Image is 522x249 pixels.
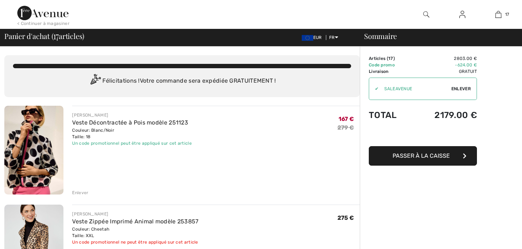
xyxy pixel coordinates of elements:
[337,124,354,131] s: 279 €
[302,35,325,40] span: EUR
[369,55,412,62] td: Articles ( )
[72,189,88,196] div: Enlever
[72,218,198,225] a: Veste Zippée Imprimé Animal modèle 253857
[302,35,313,41] img: Euro
[72,140,192,147] div: Un code promotionnel peut être appliqué sur cet article
[339,115,354,122] span: 167 €
[53,31,59,40] span: 17
[4,106,63,195] img: Veste Décontractée à Pois modèle 251123
[423,10,429,19] img: recherche
[337,214,354,221] span: 275 €
[72,119,188,126] a: Veste Décontractée à Pois modèle 251123
[72,226,198,239] div: Couleur: Cheetah Taille: XXL
[72,211,198,217] div: [PERSON_NAME]
[388,56,393,61] span: 17
[329,35,338,40] span: FR
[88,74,102,88] img: Congratulation2.svg
[13,74,351,88] div: Félicitations ! Votre commande sera expédiée GRATUITEMENT !
[481,10,516,19] a: 17
[369,127,477,144] iframe: PayPal
[4,32,84,40] span: Panier d'achat ( articles)
[369,62,412,68] td: Code promo
[495,10,501,19] img: Mon panier
[369,86,379,92] div: ✔
[454,10,471,19] a: Se connecter
[17,6,68,20] img: 1ère Avenue
[459,10,465,19] img: Mes infos
[369,146,477,166] button: Passer à la caisse
[72,112,192,118] div: [PERSON_NAME]
[379,78,451,100] input: Code promo
[72,239,198,245] div: Un code promotionnel ne peut être appliqué sur cet article
[451,86,471,92] span: Enlever
[505,11,509,18] span: 17
[72,127,192,140] div: Couleur: Blanc/Noir Taille: 18
[412,55,477,62] td: 2803.00 €
[17,20,70,27] div: < Continuer à magasiner
[412,103,477,127] td: 2179.00 €
[369,68,412,75] td: Livraison
[412,62,477,68] td: -624.00 €
[355,32,518,40] div: Sommaire
[412,68,477,75] td: Gratuit
[369,103,412,127] td: Total
[393,152,450,159] span: Passer à la caisse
